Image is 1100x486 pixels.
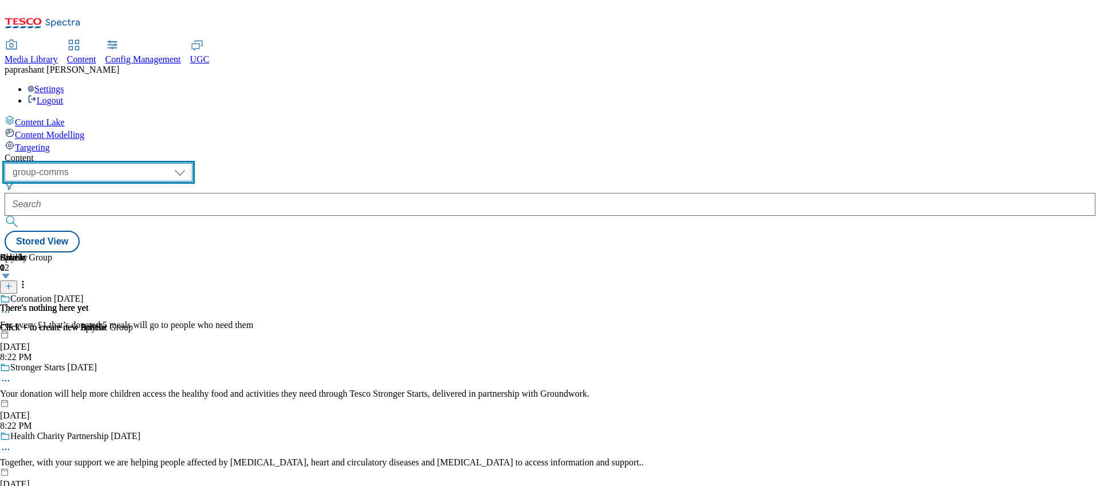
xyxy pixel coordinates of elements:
[5,128,1095,140] a: Content Modelling
[67,41,96,65] a: Content
[190,41,210,65] a: UGC
[10,431,140,441] div: Health Charity Partnership [DATE]
[5,193,1095,216] input: Search
[190,54,210,64] span: UGC
[5,41,58,65] a: Media Library
[5,115,1095,128] a: Content Lake
[5,181,14,191] svg: Search Filters
[27,96,63,105] a: Logout
[5,231,80,252] button: Stored View
[5,140,1095,153] a: Targeting
[5,153,1095,163] div: Content
[105,54,181,64] span: Config Management
[105,41,181,65] a: Config Management
[5,54,58,64] span: Media Library
[27,84,64,94] a: Settings
[67,54,96,64] span: Content
[10,362,97,373] div: Stronger Starts [DATE]
[15,143,50,152] span: Targeting
[13,65,119,74] span: prashant [PERSON_NAME]
[15,130,84,140] span: Content Modelling
[15,117,65,127] span: Content Lake
[5,65,13,74] span: pa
